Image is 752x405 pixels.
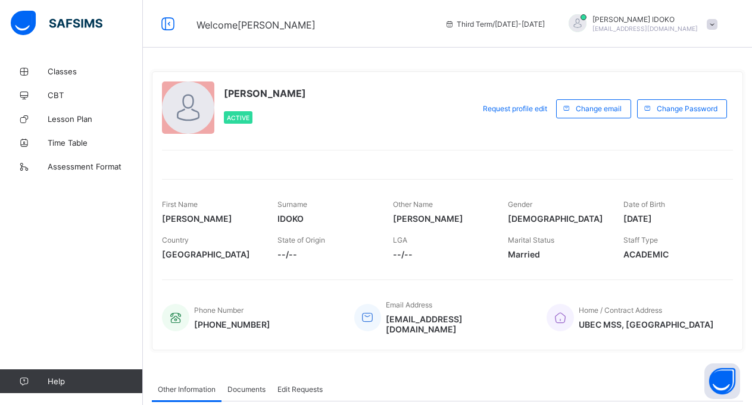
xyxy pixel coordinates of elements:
[557,14,723,34] div: JAMESIDOKO
[623,236,658,244] span: Staff Type
[393,249,491,259] span: --/--
[227,114,249,121] span: Active
[48,114,143,124] span: Lesson Plan
[194,306,244,315] span: Phone Number
[592,25,698,32] span: [EMAIL_ADDRESS][DOMAIN_NAME]
[508,236,554,244] span: Marital Status
[277,200,307,209] span: Surname
[277,249,375,259] span: --/--
[393,214,491,224] span: [PERSON_NAME]
[162,214,260,224] span: [PERSON_NAME]
[48,138,143,147] span: Time Table
[579,319,714,329] span: UBEC MSS, [GEOGRAPHIC_DATA]
[579,306,662,315] span: Home / Contract Address
[386,300,432,309] span: Email Address
[11,11,102,36] img: safsims
[224,87,306,99] span: [PERSON_NAME]
[393,236,407,244] span: LGA
[657,104,717,113] span: Change Password
[48,90,143,100] span: CBT
[483,104,547,113] span: Request profile edit
[277,214,375,224] span: IDOKO
[277,385,323,394] span: Edit Requests
[48,162,143,171] span: Assessment Format
[277,236,325,244] span: State of Origin
[162,249,260,259] span: [GEOGRAPHIC_DATA]
[48,376,142,386] span: Help
[623,214,721,224] span: [DATE]
[393,200,433,209] span: Other Name
[576,104,622,113] span: Change email
[386,314,529,334] span: [EMAIL_ADDRESS][DOMAIN_NAME]
[445,20,545,29] span: session/term information
[162,200,198,209] span: First Name
[48,67,143,76] span: Classes
[196,19,316,31] span: Welcome [PERSON_NAME]
[623,249,721,259] span: ACADEMIC
[592,15,698,24] span: [PERSON_NAME] IDOKO
[508,214,606,224] span: [DEMOGRAPHIC_DATA]
[162,236,189,244] span: Country
[508,249,606,259] span: Married
[194,319,270,329] span: [PHONE_NUMBER]
[508,200,532,209] span: Gender
[704,363,740,399] button: Open asap
[227,385,266,394] span: Documents
[623,200,665,209] span: Date of Birth
[158,385,216,394] span: Other Information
